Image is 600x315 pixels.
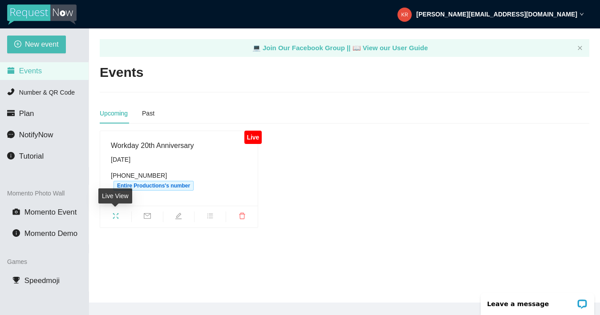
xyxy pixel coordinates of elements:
[24,208,77,216] span: Momento Event
[7,67,15,74] span: calendar
[7,109,15,117] span: credit-card
[163,212,195,222] span: edit
[226,212,258,222] span: delete
[19,67,42,75] span: Events
[100,212,131,222] span: fullscreen
[111,140,247,151] div: Workday 20th Anniversary
[577,45,583,51] button: close
[19,152,44,160] span: Tutorial
[111,155,247,164] div: [DATE]
[100,108,128,118] div: Upcoming
[12,208,20,215] span: camera
[7,131,15,138] span: message
[475,287,600,315] iframe: LiveChat chat widget
[25,39,59,50] span: New event
[100,64,143,82] h2: Events
[19,131,53,139] span: NotifyNow
[580,12,584,16] span: down
[132,212,163,222] span: mail
[252,44,353,52] a: laptop Join Our Facebook Group ||
[7,88,15,96] span: phone
[252,44,261,52] span: laptop
[416,11,577,18] strong: [PERSON_NAME][EMAIL_ADDRESS][DOMAIN_NAME]
[19,109,34,118] span: Plan
[244,131,262,144] div: Live
[98,188,132,203] div: Live View
[353,44,361,52] span: laptop
[7,36,66,53] button: plus-circleNew event
[397,8,412,22] img: 211e07f97d2432e6b398fd61e2243c98
[142,108,154,118] div: Past
[353,44,428,52] a: laptop View our User Guide
[195,212,226,222] span: bars
[12,276,20,284] span: trophy
[7,152,15,159] span: info-circle
[12,229,20,237] span: info-circle
[114,181,194,191] span: Entire Productions's number
[7,4,77,25] img: RequestNow
[24,276,60,285] span: Speedmoji
[19,89,75,96] span: Number & QR Code
[14,40,21,49] span: plus-circle
[111,171,247,191] div: [PHONE_NUMBER]
[24,229,77,238] span: Momento Demo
